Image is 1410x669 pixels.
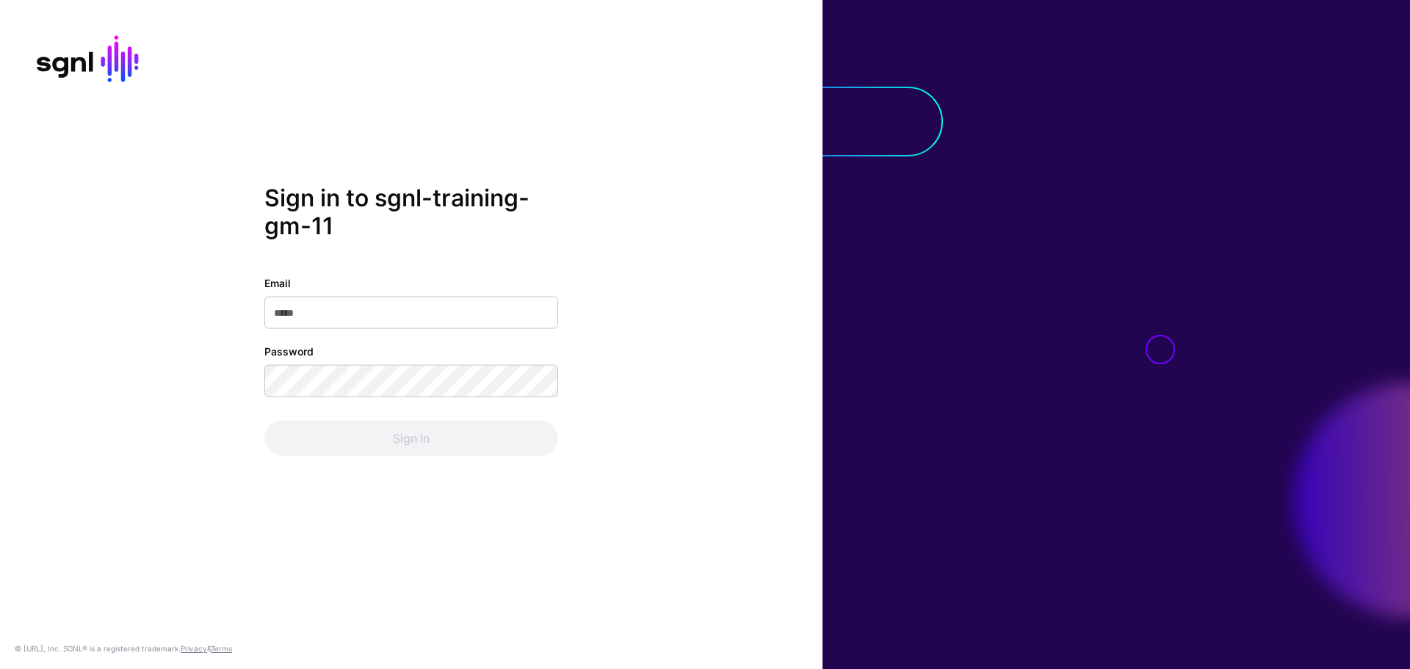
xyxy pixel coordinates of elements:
[15,643,232,654] div: © [URL], Inc. SGNL® is a registered trademark. &
[264,344,314,359] label: Password
[181,644,207,653] a: Privacy
[211,644,232,653] a: Terms
[264,184,558,240] h2: Sign in to sgnl-training-gm-11
[264,275,291,291] label: Email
